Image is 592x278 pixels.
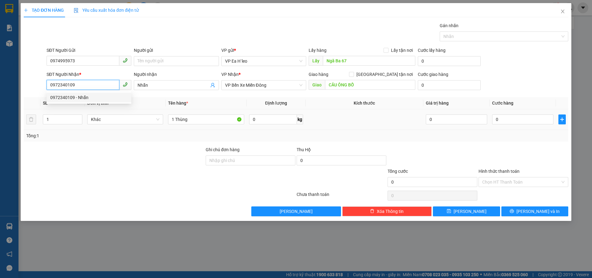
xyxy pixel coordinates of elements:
[225,81,302,90] span: VP Bến Xe Miền Đông
[510,209,514,214] span: printer
[50,94,128,101] div: 0972340109 - Nhẫn
[388,47,415,54] span: Lấy tận nơi
[323,56,415,66] input: Dọc đường
[377,208,404,215] span: Xóa Thông tin
[24,8,64,13] span: TẠO ĐƠN HÀNG
[433,206,500,216] button: save[PERSON_NAME]
[418,48,446,53] label: Cước lấy hàng
[26,132,228,139] div: Tổng: 1
[309,72,328,77] span: Giao hàng
[221,47,306,54] div: VP gửi
[501,206,568,216] button: printer[PERSON_NAME] và In
[388,169,408,174] span: Tổng cước
[297,114,303,124] span: kg
[221,72,239,77] span: VP Nhận
[91,115,160,124] span: Khác
[559,117,565,122] span: plus
[426,101,449,106] span: Giá trị hàng
[418,56,481,66] input: Cước lấy hàng
[297,147,311,152] span: Thu Hộ
[454,208,487,215] span: [PERSON_NAME]
[309,56,323,66] span: Lấy
[554,3,571,20] button: Close
[280,208,313,215] span: [PERSON_NAME]
[440,23,458,28] label: Gán nhãn
[560,9,565,14] span: close
[225,56,302,66] span: VP Ea H`leo
[134,47,219,54] div: Người gửi
[123,82,128,87] span: phone
[479,169,520,174] label: Hình thức thanh toán
[206,147,240,152] label: Ghi chú đơn hàng
[24,8,28,12] span: plus
[74,8,79,13] img: icon
[354,101,375,106] span: Kích thước
[74,8,139,13] span: Yêu cầu xuất hóa đơn điện tử
[447,209,451,214] span: save
[206,156,295,165] input: Ghi chú đơn hàng
[354,71,415,78] span: [GEOGRAPHIC_DATA] tận nơi
[47,93,131,102] div: 0972340109 - Nhẫn
[168,114,244,124] input: VD: Bàn, Ghế
[123,58,128,63] span: phone
[210,83,215,88] span: user-add
[418,72,448,77] label: Cước giao hàng
[558,114,566,124] button: plus
[251,206,341,216] button: [PERSON_NAME]
[342,206,432,216] button: deleteXóa Thông tin
[492,101,513,106] span: Cước hàng
[26,114,36,124] button: delete
[296,191,387,202] div: Chưa thanh toán
[325,80,415,90] input: Dọc đường
[47,47,131,54] div: SĐT Người Gửi
[134,71,219,78] div: Người nhận
[516,208,560,215] span: [PERSON_NAME] và In
[370,209,374,214] span: delete
[168,101,188,106] span: Tên hàng
[47,71,131,78] div: SĐT Người Nhận
[426,114,487,124] input: 0
[418,80,481,90] input: Cước giao hàng
[309,48,327,53] span: Lấy hàng
[265,101,287,106] span: Định lượng
[43,101,48,106] span: SL
[309,80,325,90] span: Giao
